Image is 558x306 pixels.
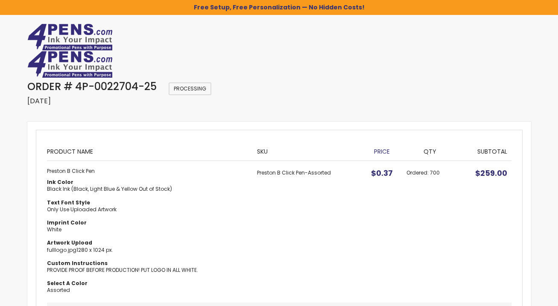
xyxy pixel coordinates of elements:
td: Preston B Click Pen-Assorted [253,161,362,302]
img: 4Pens Custom Pens and Promotional Products [27,51,113,78]
span: Ordered [406,169,430,176]
dt: Custom Instructions [47,260,248,267]
dd: PROVIDE PROOF BEFORE PRODUCTION! PUT LOGO IN ALL WHITE. [47,267,248,274]
a: fulllogo.jpg [47,246,76,254]
dd: 1280 x 1024 px. [47,247,248,254]
dt: Imprint Color [47,219,248,226]
span: $259.00 [475,168,507,178]
span: Processing [169,82,211,95]
dd: Assorted [47,287,248,294]
span: Order # 4P-0022704-25 [27,79,157,93]
th: Subtotal [458,141,511,160]
dt: Select A Color [47,280,248,287]
dt: Text Font Style [47,199,248,206]
dd: Only Use Uploaded Artwork [47,206,248,213]
dd: Black Ink (Black, Light Blue & Yellow Out of Stock) [47,186,248,192]
dt: Ink Color [47,179,248,186]
dd: White [47,226,248,233]
th: SKU [253,141,362,160]
span: [DATE] [27,96,51,106]
dt: Artwork Upload [47,239,248,246]
span: 700 [430,169,440,176]
th: Product Name [47,141,253,160]
strong: Preston B Click Pen [47,168,248,175]
span: $0.37 [371,168,393,178]
img: 4Pens Custom Pens and Promotional Products [27,23,113,51]
th: Price [362,141,402,160]
th: Qty [402,141,458,160]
